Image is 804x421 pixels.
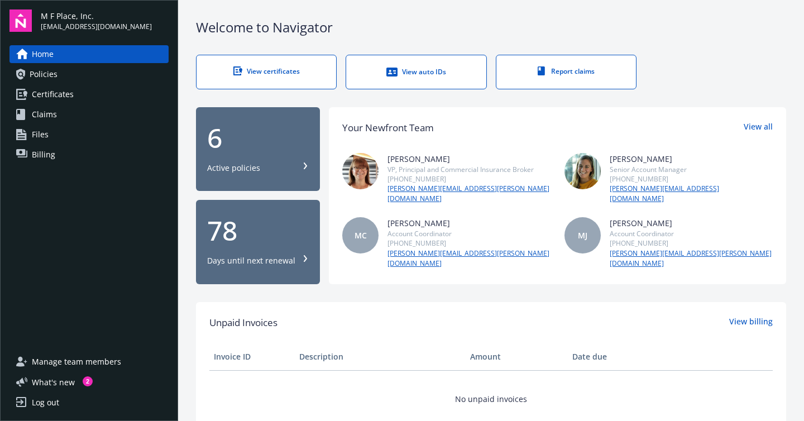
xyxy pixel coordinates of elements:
div: 78 [207,217,309,244]
a: Report claims [496,55,636,89]
button: What's new2 [9,376,93,388]
th: Invoice ID [209,343,295,370]
a: View auto IDs [346,55,486,89]
span: Manage team members [32,353,121,371]
button: M F Place, Inc.[EMAIL_ADDRESS][DOMAIN_NAME] [41,9,169,32]
div: 6 [207,125,309,151]
div: View certificates [219,66,314,76]
div: Days until next renewal [207,255,295,266]
span: Files [32,126,49,143]
div: Account Coordinator [610,229,773,238]
div: Senior Account Manager [610,165,773,174]
div: View auto IDs [368,66,463,78]
span: What ' s new [32,376,75,388]
div: [PERSON_NAME] [610,217,773,229]
span: MJ [578,229,587,241]
a: Policies [9,65,169,83]
div: [PHONE_NUMBER] [387,238,551,248]
div: [PHONE_NUMBER] [387,174,551,184]
span: M F Place, Inc. [41,10,152,22]
div: Log out [32,394,59,412]
div: VP, Principal and Commercial Insurance Broker [387,165,551,174]
span: Billing [32,146,55,164]
a: [PERSON_NAME][EMAIL_ADDRESS][DOMAIN_NAME] [610,184,773,204]
a: Billing [9,146,169,164]
img: photo [342,153,379,189]
span: Claims [32,106,57,123]
div: [PERSON_NAME] [610,153,773,165]
div: Report claims [519,66,614,76]
a: [PERSON_NAME][EMAIL_ADDRESS][PERSON_NAME][DOMAIN_NAME] [387,248,551,269]
th: Date due [568,343,653,370]
a: [PERSON_NAME][EMAIL_ADDRESS][PERSON_NAME][DOMAIN_NAME] [387,184,551,204]
span: Certificates [32,85,74,103]
a: View certificates [196,55,337,89]
a: [PERSON_NAME][EMAIL_ADDRESS][PERSON_NAME][DOMAIN_NAME] [610,248,773,269]
span: MC [355,229,367,241]
span: [EMAIL_ADDRESS][DOMAIN_NAME] [41,22,152,32]
span: Unpaid Invoices [209,315,277,330]
div: [PERSON_NAME] [387,153,551,165]
div: Your Newfront Team [342,121,434,135]
div: Account Coordinator [387,229,551,238]
span: Home [32,45,54,63]
div: [PERSON_NAME] [387,217,551,229]
div: [PHONE_NUMBER] [610,238,773,248]
a: Claims [9,106,169,123]
div: Active policies [207,162,260,174]
div: 2 [83,376,93,386]
div: [PHONE_NUMBER] [610,174,773,184]
a: Manage team members [9,353,169,371]
button: 6Active policies [196,107,320,192]
th: Description [295,343,466,370]
button: 78Days until next renewal [196,200,320,284]
img: navigator-logo.svg [9,9,32,32]
a: View billing [729,315,773,330]
th: Amount [466,343,568,370]
div: Welcome to Navigator [196,18,786,37]
a: Home [9,45,169,63]
a: Files [9,126,169,143]
a: View all [744,121,773,135]
a: Certificates [9,85,169,103]
span: Policies [30,65,58,83]
img: photo [564,153,601,189]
